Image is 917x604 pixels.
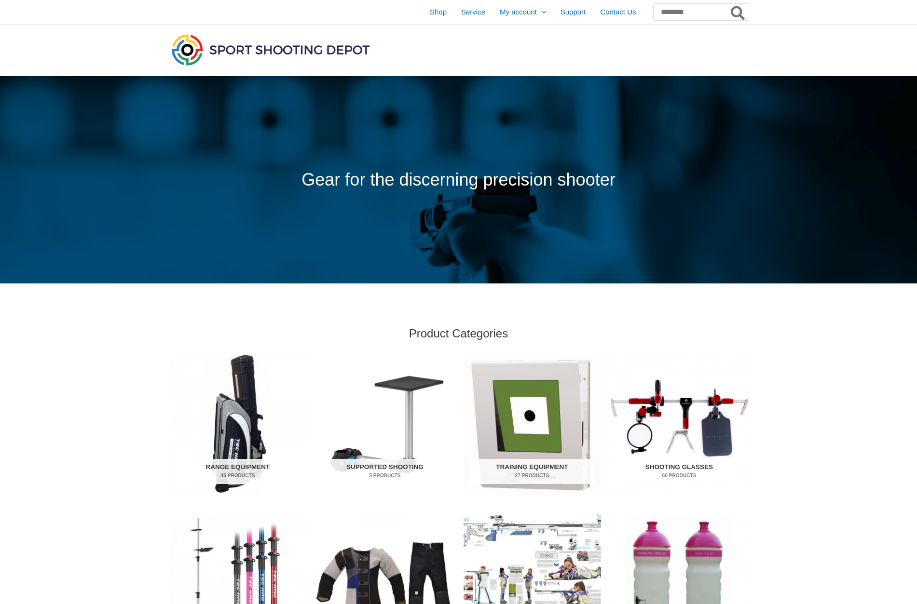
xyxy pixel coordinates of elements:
[169,352,307,496] img: Range Equipment
[169,326,748,341] h2: Product Categories
[611,352,748,496] a: Visit product category Shooting Glasses
[729,4,748,20] button: Search
[169,352,307,496] a: Visit product category Range Equipment
[316,352,454,496] a: Visit product category Supported Shooting
[617,459,741,484] h2: Shooting Glasses
[169,32,372,67] img: Sport Shooting Depot
[470,472,594,479] mark: 27 Products
[169,164,748,196] p: Gear for the discerning precision shooter
[470,459,594,484] h2: Training Equipment
[611,352,748,496] img: Shooting Glasses
[316,352,454,496] img: Supported Shooting
[323,472,447,479] mark: 5 Products
[617,472,741,479] mark: 60 Products
[464,352,601,496] a: Visit product category Training Equipment
[176,459,300,484] h2: Range Equipment
[323,459,447,484] h2: Supported Shooting
[176,472,300,479] mark: 45 Products
[464,352,601,496] img: Training Equipment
